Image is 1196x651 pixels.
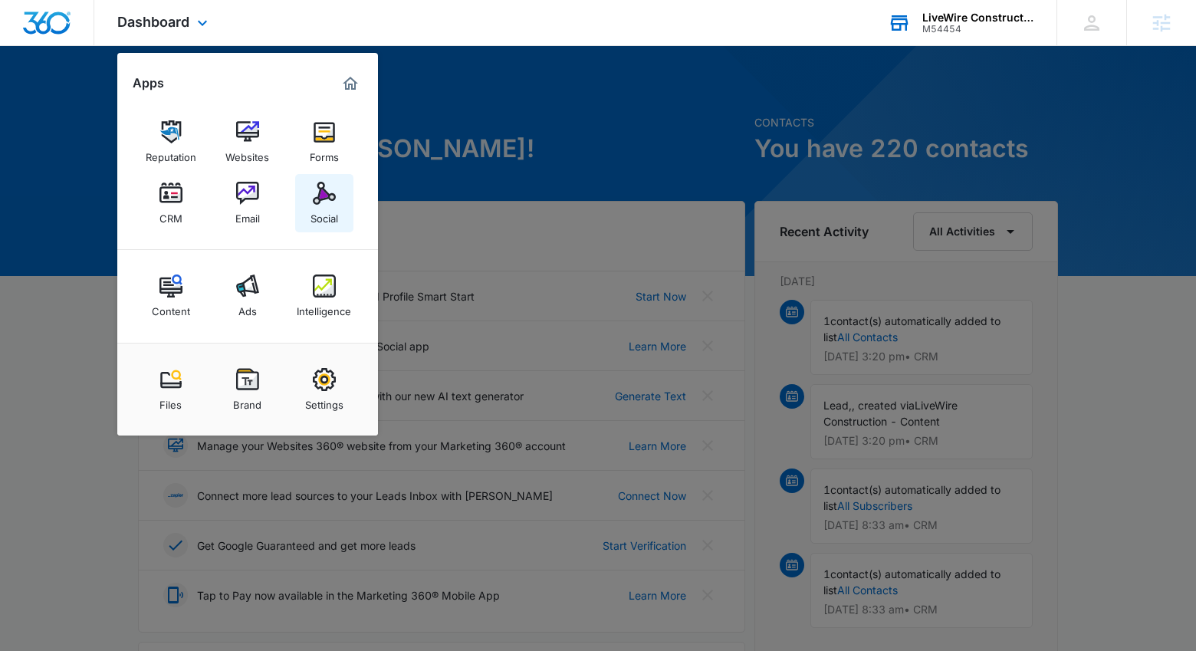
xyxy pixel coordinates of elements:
div: Social [310,205,338,225]
div: Content [152,298,190,317]
div: Settings [305,391,343,411]
a: Settings [295,360,353,419]
a: Marketing 360® Dashboard [338,71,363,96]
a: Ads [219,267,277,325]
div: Websites [225,143,269,163]
div: Forms [310,143,339,163]
div: Reputation [146,143,196,163]
a: Forms [295,113,353,171]
a: CRM [142,174,200,232]
h2: Apps [133,76,164,90]
a: Email [219,174,277,232]
a: Brand [219,360,277,419]
div: Ads [238,298,257,317]
div: Email [235,205,260,225]
div: account id [922,24,1034,35]
a: Websites [219,113,277,171]
span: Dashboard [117,14,189,30]
a: Reputation [142,113,200,171]
div: CRM [159,205,182,225]
a: Content [142,267,200,325]
div: Brand [233,391,261,411]
div: account name [922,12,1034,24]
a: Intelligence [295,267,353,325]
a: Social [295,174,353,232]
div: Files [159,391,182,411]
a: Files [142,360,200,419]
div: Intelligence [297,298,351,317]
